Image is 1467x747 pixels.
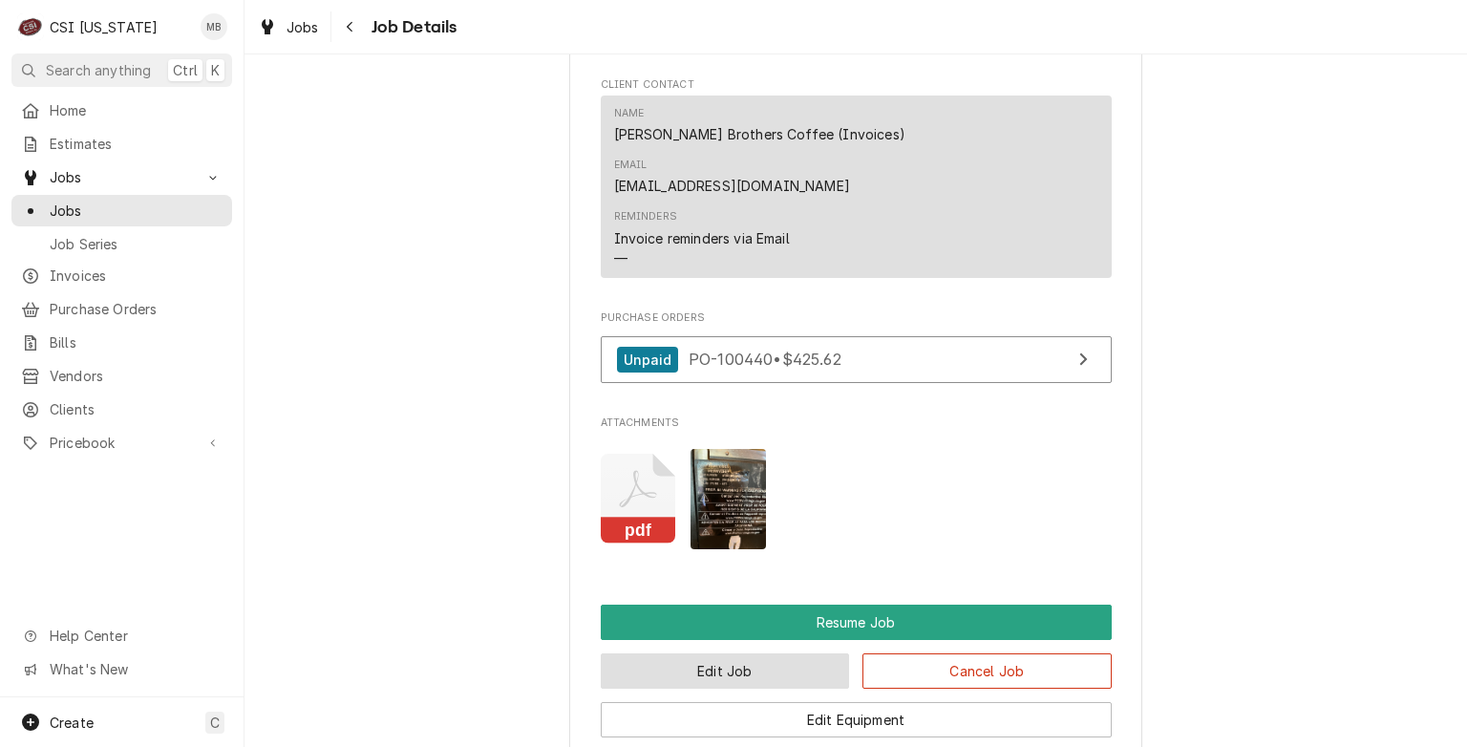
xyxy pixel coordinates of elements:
div: Button Group Row [601,689,1112,737]
span: Pricebook [50,433,194,453]
button: Edit Job [601,653,850,689]
div: C [17,13,44,40]
span: C [210,713,220,733]
div: Name [614,106,905,144]
div: Unpaid [617,347,679,373]
a: Go to Help Center [11,620,232,651]
div: Invoice reminders via Email [614,228,790,248]
a: Purchase Orders [11,293,232,325]
div: [PERSON_NAME] Brothers Coffee (Invoices) [614,124,905,144]
a: Go to Pricebook [11,427,232,459]
div: Button Group Row [601,605,1112,640]
div: MB [201,13,227,40]
div: Attachments [601,416,1112,565]
div: Button Group Row [601,640,1112,689]
a: View Purchase Order [601,336,1112,383]
a: Home [11,95,232,126]
span: Jobs [50,167,194,187]
span: Search anything [46,60,151,80]
a: Estimates [11,128,232,160]
a: Bills [11,327,232,358]
div: CSI [US_STATE] [50,17,158,37]
span: Jobs [50,201,223,221]
span: Purchase Orders [601,310,1112,326]
span: Attachments [601,434,1112,565]
a: Jobs [250,11,327,43]
a: Job Series [11,228,232,260]
a: Vendors [11,360,232,392]
div: Client Contact [601,77,1112,287]
div: — [614,248,627,268]
span: Client Contact [601,77,1112,93]
button: Cancel Job [862,653,1112,689]
div: Contact [601,96,1112,278]
span: Ctrl [173,60,198,80]
span: Attachments [601,416,1112,431]
span: Home [50,100,223,120]
div: Client Contact List [601,96,1112,287]
a: Go to Jobs [11,161,232,193]
a: Jobs [11,195,232,226]
div: CSI Kentucky's Avatar [17,13,44,40]
button: Navigate back [335,11,366,42]
a: [EMAIL_ADDRESS][DOMAIN_NAME] [614,178,850,194]
span: Vendors [50,366,223,386]
button: Search anythingCtrlK [11,53,232,87]
a: Clients [11,394,232,425]
span: Clients [50,399,223,419]
span: Create [50,715,94,731]
div: Reminders [614,209,677,224]
span: Help Center [50,626,221,646]
div: Matt Brewington's Avatar [201,13,227,40]
button: pdf [601,449,676,549]
div: Reminders [614,209,790,267]
span: Job Series [50,234,223,254]
div: Email [614,158,850,196]
div: Name [614,106,645,121]
span: Estimates [50,134,223,154]
a: Invoices [11,260,232,291]
div: Purchase Orders [601,310,1112,393]
span: Job Details [366,14,457,40]
a: Go to What's New [11,653,232,685]
span: K [211,60,220,80]
span: Invoices [50,266,223,286]
span: Bills [50,332,223,352]
span: Purchase Orders [50,299,223,319]
span: What's New [50,659,221,679]
span: PO-100440 • $425.62 [689,350,841,369]
img: jCY48lGATEaITV84Npjs [691,449,766,549]
button: Resume Job [601,605,1112,640]
div: Email [614,158,648,173]
button: Edit Equipment [601,702,1112,737]
span: Jobs [287,17,319,37]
